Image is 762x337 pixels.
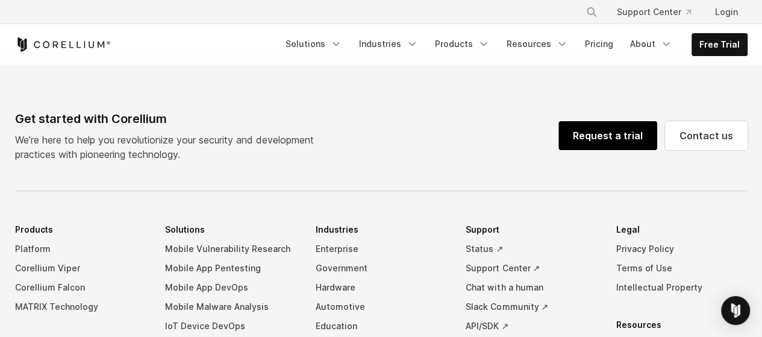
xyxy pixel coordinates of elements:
[15,278,146,297] a: Corellium Falcon
[466,259,597,278] a: Support Center ↗
[466,317,597,336] a: API/SDK ↗
[15,259,146,278] a: Corellium Viper
[15,133,323,162] p: We’re here to help you revolutionize your security and development practices with pioneering tech...
[581,1,602,23] button: Search
[616,239,748,259] a: Privacy Policy
[15,239,146,259] a: Platform
[558,121,657,150] a: Request a trial
[316,317,447,336] a: Education
[623,33,679,55] a: About
[607,1,701,23] a: Support Center
[316,259,447,278] a: Government
[15,297,146,317] a: MATRIX Technology
[316,239,447,259] a: Enterprise
[616,259,748,278] a: Terms of Use
[165,259,296,278] a: Mobile App Pentesting
[571,1,748,23] div: Navigation Menu
[278,33,349,55] a: Solutions
[616,278,748,297] a: Intellectual Property
[578,33,620,55] a: Pricing
[165,297,296,317] a: Mobile Malware Analysis
[278,33,748,56] div: Navigation Menu
[15,37,111,52] a: Corellium Home
[466,239,597,259] a: Status ↗
[705,1,748,23] a: Login
[466,297,597,317] a: Slack Community ↗
[466,278,597,297] a: Chat with a human
[721,296,750,325] div: Open Intercom Messenger
[316,297,447,317] a: Automotive
[428,33,497,55] a: Products
[165,278,296,297] a: Mobile App DevOps
[165,239,296,259] a: Mobile Vulnerability Research
[499,33,575,55] a: Resources
[665,121,748,150] a: Contact us
[692,34,747,55] a: Free Trial
[165,317,296,336] a: IoT Device DevOps
[15,110,323,128] div: Get started with Corellium
[316,278,447,297] a: Hardware
[352,33,425,55] a: Industries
